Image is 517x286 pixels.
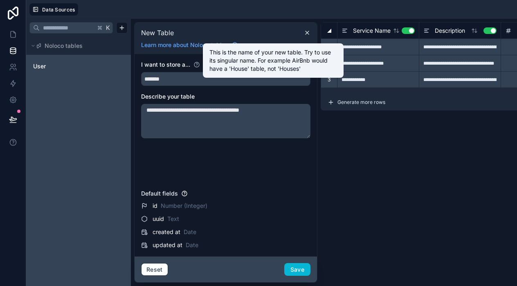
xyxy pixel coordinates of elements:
span: updated at [153,241,182,249]
span: Generate more rows [337,99,385,106]
span: id [153,202,157,210]
span: I want to store a... [141,61,190,68]
span: uuid [153,215,164,223]
a: Learn more about Noloco tables [138,41,241,49]
span: Text [167,215,179,223]
span: Number (Integer) [161,202,207,210]
span: Description [435,27,465,35]
span: New Table [141,28,174,38]
button: Noloco tables [29,40,123,52]
span: Learn more about Noloco tables [141,41,228,49]
span: User [33,62,46,70]
span: Date [184,228,196,236]
span: created at [153,228,180,236]
span: K [105,25,111,31]
button: Generate more rows [328,94,385,110]
p: This is the name of your new table. Try to use its singular name. For example AirBnb would have a... [209,48,337,73]
span: Data Sources [42,7,75,13]
button: Reset [141,263,168,276]
span: Default fields [141,190,178,197]
a: User [33,62,99,70]
button: Save [284,263,310,276]
span: Describe your table [141,93,195,100]
div: User [29,60,128,73]
div: 1 [321,38,337,55]
button: Data Sources [29,3,78,16]
span: Service Name [353,27,391,35]
span: Date [186,241,198,249]
div: 3 [321,71,337,88]
span: Noloco tables [45,42,83,50]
